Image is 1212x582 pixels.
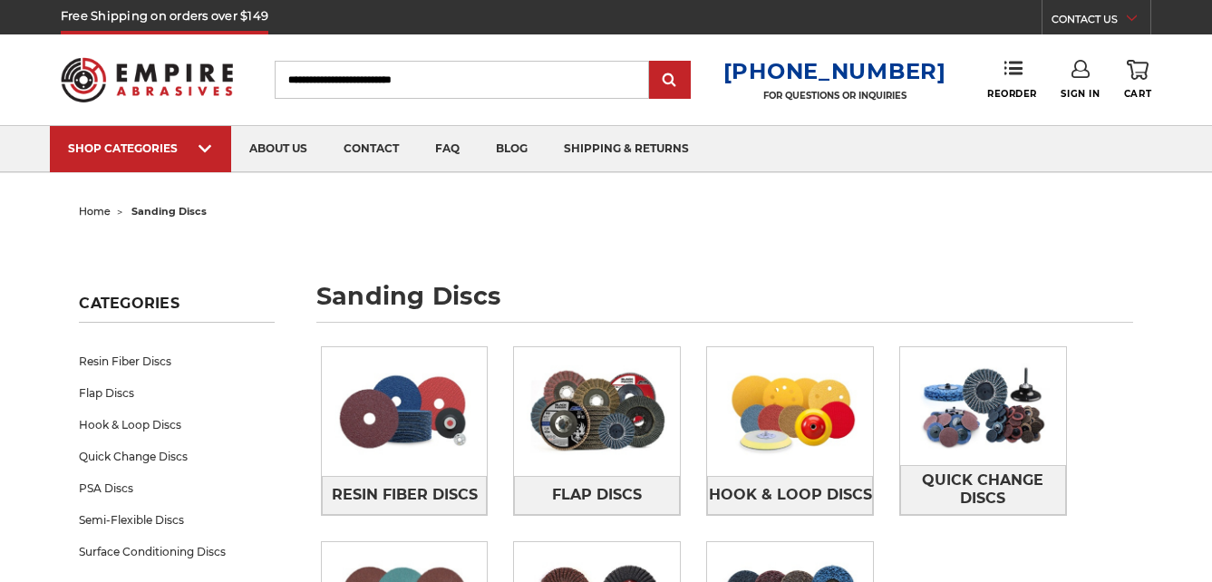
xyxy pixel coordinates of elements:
[61,46,233,113] img: Empire Abrasives
[900,465,1066,515] a: Quick Change Discs
[723,58,946,84] a: [PHONE_NUMBER]
[1124,60,1151,100] a: Cart
[417,126,478,172] a: faq
[900,347,1066,465] img: Quick Change Discs
[316,284,1133,323] h1: sanding discs
[68,141,213,155] div: SHOP CATEGORIES
[325,126,417,172] a: contact
[901,465,1065,514] span: Quick Change Discs
[322,353,488,470] img: Resin Fiber Discs
[79,472,275,504] a: PSA Discs
[552,480,642,510] span: Flap Discs
[79,441,275,472] a: Quick Change Discs
[514,476,680,515] a: Flap Discs
[322,476,488,515] a: Resin Fiber Discs
[723,90,946,102] p: FOR QUESTIONS OR INQUIRIES
[987,88,1037,100] span: Reorder
[1061,88,1100,100] span: Sign In
[709,480,872,510] span: Hook & Loop Discs
[79,205,111,218] a: home
[79,504,275,536] a: Semi-Flexible Discs
[652,63,688,99] input: Submit
[1052,9,1150,34] a: CONTACT US
[332,480,478,510] span: Resin Fiber Discs
[707,353,873,470] img: Hook & Loop Discs
[546,126,707,172] a: shipping & returns
[987,60,1037,99] a: Reorder
[79,536,275,567] a: Surface Conditioning Discs
[79,345,275,377] a: Resin Fiber Discs
[79,409,275,441] a: Hook & Loop Discs
[79,295,275,323] h5: Categories
[1124,88,1151,100] span: Cart
[514,353,680,470] img: Flap Discs
[478,126,546,172] a: blog
[231,126,325,172] a: about us
[131,205,207,218] span: sanding discs
[707,476,873,515] a: Hook & Loop Discs
[79,377,275,409] a: Flap Discs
